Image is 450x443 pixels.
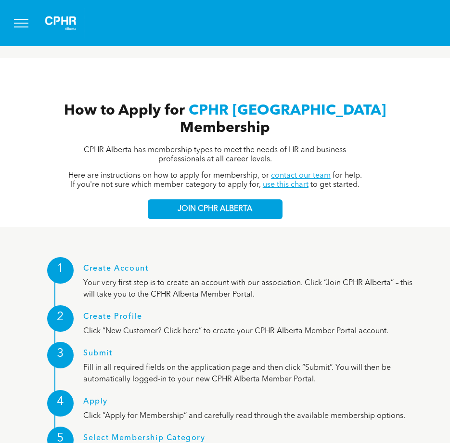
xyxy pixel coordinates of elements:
[83,264,412,277] h1: Create Account
[83,326,412,337] p: Click “New Customer? Click here” to create your CPHR Alberta Member Portal account.
[9,11,34,36] button: menu
[64,104,185,118] span: How to Apply for
[83,313,412,326] h1: Create Profile
[263,181,309,189] a: use this chart
[83,410,412,422] p: Click “Apply for Membership” and carefully read through the available membership options.
[84,146,346,163] span: CPHR Alberta has membership types to meet the needs of HR and business professionals at all caree...
[83,349,412,362] h1: Submit
[83,362,412,385] p: Fill in all required fields on the application page and then click “Submit”. You will then be aut...
[83,277,412,300] p: Your very first step is to create an account with our association. Click “Join CPHR Alberta” – th...
[47,305,74,332] div: 2
[47,342,74,368] div: 3
[47,257,74,284] div: 1
[148,199,283,219] a: JOIN CPHR ALBERTA
[189,104,386,118] span: CPHR [GEOGRAPHIC_DATA]
[37,8,85,39] img: A white background with a few lines on it
[68,172,269,180] span: Here are instructions on how to apply for membership, or
[47,390,74,417] div: 4
[310,181,360,189] span: to get started.
[178,205,252,214] span: JOIN CPHR ALBERTA
[180,121,270,135] span: Membership
[83,397,412,410] h1: Apply
[271,172,331,180] a: contact our team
